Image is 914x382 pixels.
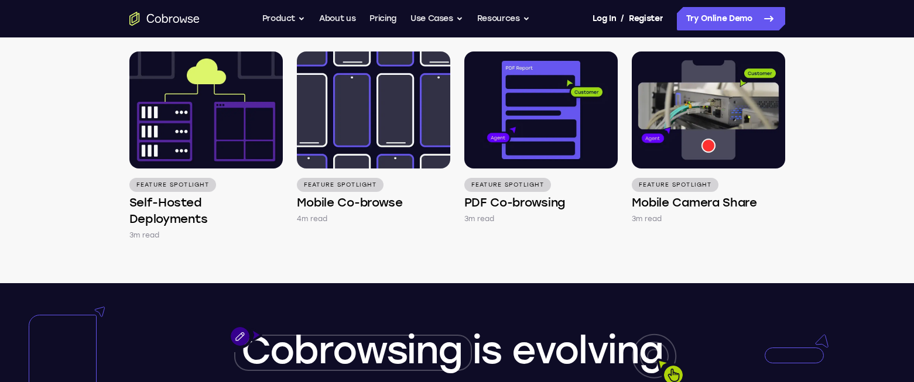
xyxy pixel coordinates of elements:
a: Go to the home page [129,12,200,26]
p: 3m read [632,213,662,225]
button: Resources [477,7,530,30]
p: Feature Spotlight [464,178,551,192]
a: About us [319,7,355,30]
h4: Self-Hosted Deployments [129,194,283,227]
button: Product [262,7,306,30]
h4: Mobile Camera Share [632,194,757,211]
a: Feature Spotlight PDF Co-browsing 3m read [464,51,618,225]
p: 3m read [464,213,495,225]
img: Self-Hosted Deployments [129,51,283,168]
a: Register [629,7,663,30]
span: / [621,12,624,26]
p: 4m read [297,213,328,225]
a: Feature Spotlight Mobile Co-browse 4m read [297,51,450,225]
span: Cobrowsing [241,328,463,373]
p: Feature Spotlight [129,178,216,192]
img: Mobile Co-browse [297,51,450,168]
button: Use Cases [410,7,463,30]
span: evolving [512,328,663,373]
a: Feature Spotlight Self-Hosted Deployments 3m read [129,51,283,241]
a: Try Online Demo [677,7,785,30]
img: Mobile Camera Share [632,51,785,168]
p: Feature Spotlight [632,178,718,192]
h4: PDF Co-browsing [464,194,566,211]
a: Log In [593,7,616,30]
a: Pricing [369,7,396,30]
h4: Mobile Co-browse [297,194,403,211]
img: PDF Co-browsing [464,51,618,168]
p: Feature Spotlight [297,178,384,192]
a: Feature Spotlight Mobile Camera Share 3m read [632,51,785,225]
p: 3m read [129,229,160,241]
